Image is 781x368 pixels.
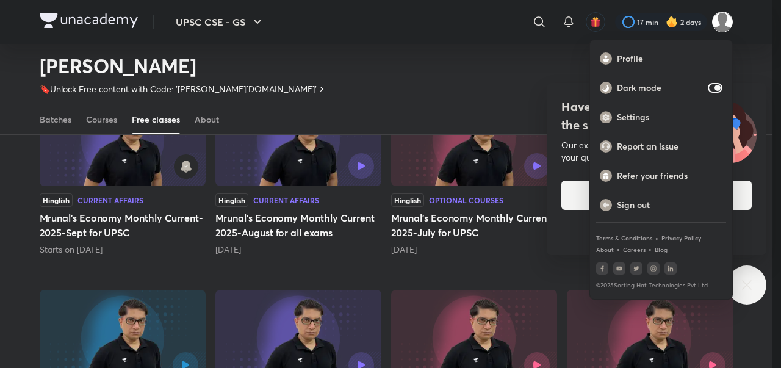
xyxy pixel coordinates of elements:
a: Refer your friends [590,161,732,190]
p: Profile [617,53,722,64]
a: Profile [590,44,732,73]
a: About [596,246,614,253]
p: Sign out [617,200,722,211]
a: Terms & Conditions [596,234,652,242]
p: Refer your friends [617,170,722,181]
p: Settings [617,112,722,123]
div: • [655,233,659,244]
p: Report an issue [617,141,722,152]
p: © 2025 Sorting Hat Technologies Pvt Ltd [596,282,726,289]
a: Blog [655,246,668,253]
p: Dark mode [617,82,703,93]
div: • [648,244,652,254]
a: Privacy Policy [661,234,701,242]
div: • [616,244,621,254]
a: Settings [590,103,732,132]
a: Careers [623,246,646,253]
